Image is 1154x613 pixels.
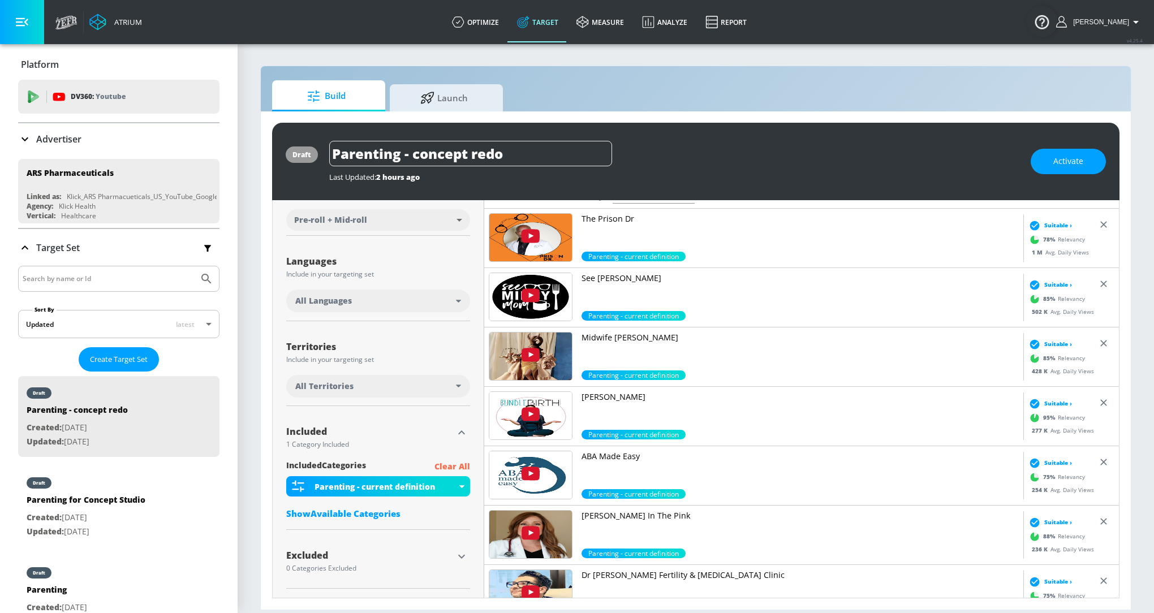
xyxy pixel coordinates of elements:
[286,271,470,278] div: Include in your targeting set
[283,83,369,110] span: Build
[582,332,1019,343] p: Midwife [PERSON_NAME]
[582,370,686,380] div: 85.0%
[90,353,148,366] span: Create Target Set
[1026,367,1094,375] div: Avg. Daily Views
[294,214,367,226] span: Pre-roll + Mid-roll
[582,489,686,499] div: 75.0%
[286,551,453,560] div: Excluded
[27,421,128,435] p: [DATE]
[18,80,219,114] div: DV360: Youtube
[633,2,696,42] a: Analyze
[27,167,114,178] div: ARS Pharmaceuticals
[176,320,195,329] span: latest
[582,370,686,380] span: Parenting - current definition
[33,480,45,486] div: draft
[1026,339,1072,350] div: Suitable ›
[27,525,145,539] p: [DATE]
[1044,399,1072,408] span: Suitable ›
[1026,588,1085,605] div: Relevancy
[27,511,145,525] p: [DATE]
[582,332,1019,370] a: Midwife [PERSON_NAME]
[1026,545,1094,554] div: Avg. Daily Views
[89,14,142,31] a: Atrium
[1032,426,1050,434] span: 277 K
[582,273,1019,311] a: See [PERSON_NAME]
[286,460,366,474] span: included Categories
[582,252,686,261] div: 78.0%
[1044,221,1072,230] span: Suitable ›
[1032,308,1050,316] span: 502 K
[582,273,1019,284] p: See [PERSON_NAME]
[27,201,53,211] div: Agency:
[582,391,1019,430] a: [PERSON_NAME]
[1127,37,1143,44] span: v 4.25.4
[582,451,1019,489] a: ABA Made Easy
[376,172,420,182] span: 2 hours ago
[1053,154,1083,169] span: Activate
[27,404,128,421] div: Parenting - concept redo
[1026,279,1072,291] div: Suitable ›
[489,273,572,321] img: UUtTTYcpivrfvwZ6WF5OFP2Q
[67,192,230,201] div: Klick_ARS Pharmacueticals_US_YouTube_GoogleAds
[1026,486,1094,494] div: Avg. Daily Views
[286,476,470,497] div: Parenting - current definition
[286,290,470,312] div: All Languages
[1043,354,1058,362] span: 85 %
[582,213,1019,252] a: The Prison Dr
[489,511,572,558] img: UUGltI3HY16BCi3Dz_DDmReA
[295,381,354,392] span: All Territories
[1026,248,1089,257] div: Avg. Daily Views
[1043,473,1058,481] span: 75 %
[61,211,96,221] div: Healthcare
[582,549,686,558] div: 88.0%
[27,211,55,221] div: Vertical:
[567,2,633,42] a: measure
[582,451,1019,462] p: ABA Made Easy
[110,17,142,27] div: Atrium
[23,271,194,286] input: Search by name or Id
[315,481,457,492] div: Parenting - current definition
[582,430,686,439] div: 95.0%
[1026,576,1072,588] div: Suitable ›
[286,427,453,436] div: Included
[96,90,126,102] p: Youtube
[27,435,128,449] p: [DATE]
[1031,149,1106,174] button: Activate
[582,252,686,261] span: Parenting - current definition
[18,123,219,155] div: Advertiser
[1056,15,1143,29] button: [PERSON_NAME]
[1026,457,1072,469] div: Suitable ›
[1044,340,1072,348] span: Suitable ›
[696,2,756,42] a: Report
[286,257,470,266] div: Languages
[18,376,219,457] div: draftParenting - concept redoCreated:[DATE]Updated:[DATE]
[1026,528,1085,545] div: Relevancy
[27,494,145,511] div: Parenting for Concept Studio
[1026,6,1058,37] button: Open Resource Center
[1026,398,1072,409] div: Suitable ›
[18,466,219,547] div: draftParenting for Concept StudioCreated:[DATE]Updated:[DATE]
[489,392,572,439] img: UU14hksGNKLU5Ny8c145cuzw
[582,569,1019,608] a: Dr [PERSON_NAME] Fertility & [MEDICAL_DATA] Clinic
[1026,308,1094,316] div: Avg. Daily Views
[489,451,572,499] img: UUpIYQvZ5D0busDBrwYbqE5Q
[582,510,1019,521] p: [PERSON_NAME] In The Pink
[286,441,453,448] div: 1 Category Included
[1026,426,1094,435] div: Avg. Daily Views
[1026,409,1085,426] div: Relevancy
[18,49,219,80] div: Platform
[582,569,1019,581] p: Dr [PERSON_NAME] Fertility & [MEDICAL_DATA] Clinic
[1032,545,1050,553] span: 236 K
[27,512,62,523] span: Created:
[27,526,64,537] span: Updated:
[329,172,1019,182] div: Last Updated:
[286,342,470,351] div: Territories
[1044,280,1072,289] span: Suitable ›
[582,311,686,321] div: 85.0%
[582,391,1019,403] p: [PERSON_NAME]
[27,422,62,433] span: Created:
[401,84,487,111] span: Launch
[582,510,1019,549] a: [PERSON_NAME] In The Pink
[286,356,470,363] div: Include in your targeting set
